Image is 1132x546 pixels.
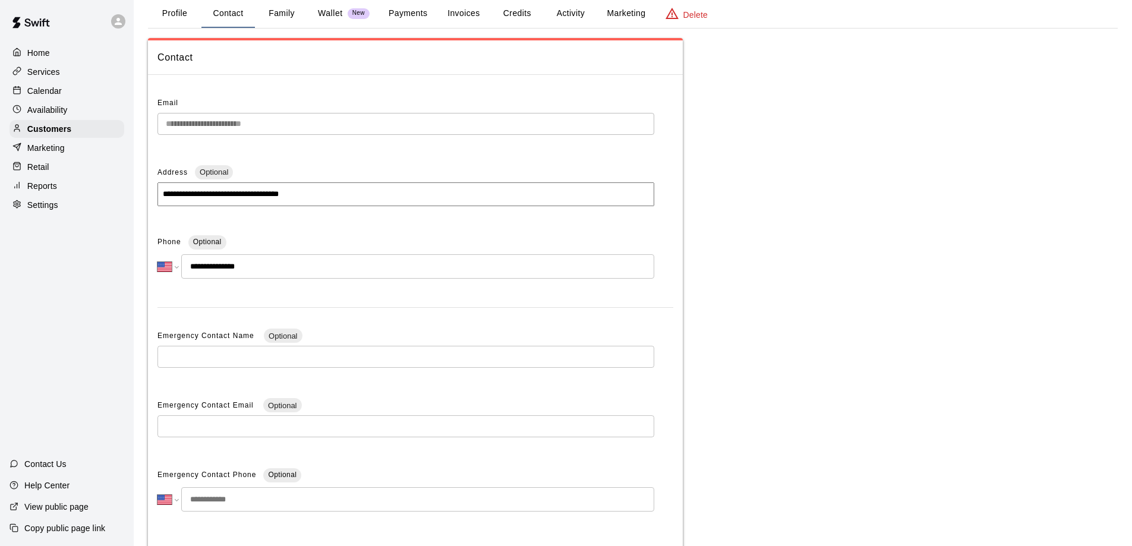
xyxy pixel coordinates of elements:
[157,168,188,176] span: Address
[10,120,124,138] a: Customers
[10,82,124,100] a: Calendar
[10,101,124,119] a: Availability
[24,522,105,534] p: Copy public page link
[157,332,257,340] span: Emergency Contact Name
[195,168,233,176] span: Optional
[348,10,370,17] span: New
[10,44,124,62] a: Home
[263,401,301,410] span: Optional
[157,233,181,252] span: Phone
[318,7,343,20] p: Wallet
[27,161,49,173] p: Retail
[27,123,71,135] p: Customers
[27,66,60,78] p: Services
[27,180,57,192] p: Reports
[27,85,62,97] p: Calendar
[24,501,89,513] p: View public page
[157,50,673,65] span: Contact
[193,238,222,246] span: Optional
[10,63,124,81] a: Services
[10,158,124,176] a: Retail
[157,466,256,485] span: Emergency Contact Phone
[157,99,178,107] span: Email
[24,458,67,470] p: Contact Us
[27,142,65,154] p: Marketing
[24,479,70,491] p: Help Center
[10,139,124,157] a: Marketing
[264,332,302,340] span: Optional
[157,401,256,409] span: Emergency Contact Email
[10,196,124,214] a: Settings
[27,104,68,116] p: Availability
[157,113,654,135] div: The email of an existing customer can only be changed by the customer themselves at https://book....
[27,199,58,211] p: Settings
[683,9,708,21] p: Delete
[268,471,297,479] span: Optional
[10,177,124,195] a: Reports
[27,47,50,59] p: Home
